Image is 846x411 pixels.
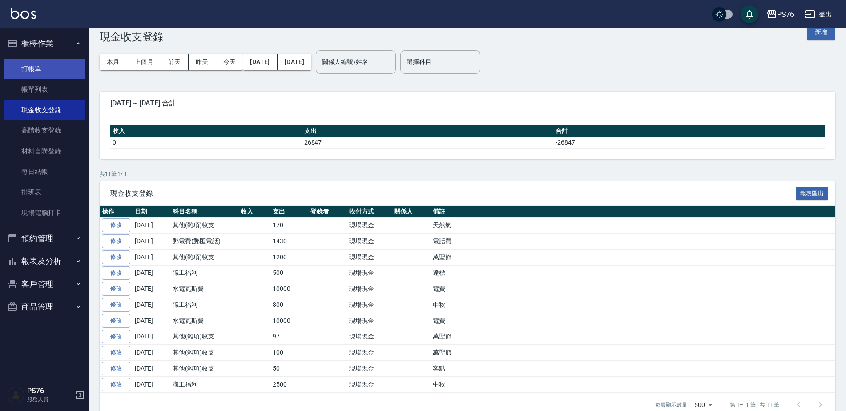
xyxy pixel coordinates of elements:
[431,376,835,392] td: 中秋
[431,206,835,218] th: 備註
[100,54,127,70] button: 本月
[347,265,392,281] td: 現場現金
[216,54,243,70] button: 今天
[133,297,170,313] td: [DATE]
[170,234,238,250] td: 郵電費(郵匯電話)
[102,266,130,280] a: 修改
[170,281,238,297] td: 水電瓦斯費
[347,329,392,345] td: 現場現金
[347,361,392,377] td: 現場現金
[270,345,308,361] td: 100
[270,376,308,392] td: 2500
[431,297,835,313] td: 中秋
[133,361,170,377] td: [DATE]
[102,330,130,344] a: 修改
[431,329,835,345] td: 萬聖節
[238,206,271,218] th: 收入
[133,206,170,218] th: 日期
[170,218,238,234] td: 其他(雜項)收支
[27,395,73,403] p: 服務人員
[278,54,311,70] button: [DATE]
[133,329,170,345] td: [DATE]
[270,234,308,250] td: 1430
[4,227,85,250] button: 預約管理
[170,329,238,345] td: 其他(雜項)收支
[392,206,431,218] th: 關係人
[110,137,302,148] td: 0
[270,218,308,234] td: 170
[431,265,835,281] td: 達標
[127,54,161,70] button: 上個月
[170,249,238,265] td: 其他(雜項)收支
[4,273,85,296] button: 客戶管理
[189,54,216,70] button: 昨天
[347,345,392,361] td: 現場現金
[431,234,835,250] td: 電話費
[102,346,130,359] a: 修改
[270,249,308,265] td: 1200
[807,24,835,40] button: 新增
[4,79,85,100] a: 帳單列表
[741,5,758,23] button: save
[100,206,133,218] th: 操作
[102,282,130,296] a: 修改
[110,125,302,137] th: 收入
[243,54,277,70] button: [DATE]
[302,125,553,137] th: 支出
[102,234,130,248] a: 修改
[347,249,392,265] td: 現場現金
[100,31,181,43] h3: 現金收支登錄
[730,401,779,409] p: 第 1–11 筆 共 11 筆
[796,187,829,201] button: 報表匯出
[270,281,308,297] td: 10000
[102,314,130,328] a: 修改
[100,170,835,178] p: 共 11 筆, 1 / 1
[133,234,170,250] td: [DATE]
[777,9,794,20] div: PS76
[4,32,85,55] button: 櫃檯作業
[270,329,308,345] td: 97
[4,120,85,141] a: 高階收支登錄
[4,182,85,202] a: 排班表
[347,281,392,297] td: 現場現金
[431,218,835,234] td: 天然氣
[347,313,392,329] td: 現場現金
[7,386,25,404] img: Person
[807,28,835,36] a: 新增
[133,281,170,297] td: [DATE]
[110,99,825,108] span: [DATE] ~ [DATE] 合計
[4,295,85,318] button: 商品管理
[270,313,308,329] td: 10000
[431,345,835,361] td: 萬聖節
[170,206,238,218] th: 科目名稱
[133,313,170,329] td: [DATE]
[27,387,73,395] h5: PS76
[170,361,238,377] td: 其他(雜項)收支
[170,345,238,361] td: 其他(雜項)收支
[302,137,553,148] td: 26847
[347,234,392,250] td: 現場現金
[431,313,835,329] td: 電費
[4,100,85,120] a: 現金收支登錄
[4,141,85,161] a: 材料自購登錄
[170,376,238,392] td: 職工福利
[170,313,238,329] td: 水電瓦斯費
[4,250,85,273] button: 報表及分析
[270,361,308,377] td: 50
[4,59,85,79] a: 打帳單
[308,206,347,218] th: 登錄者
[170,265,238,281] td: 職工福利
[102,218,130,232] a: 修改
[270,206,308,218] th: 支出
[763,5,798,24] button: PS76
[655,401,687,409] p: 每頁顯示數量
[553,125,825,137] th: 合計
[102,362,130,375] a: 修改
[161,54,189,70] button: 前天
[347,376,392,392] td: 現場現金
[133,249,170,265] td: [DATE]
[347,218,392,234] td: 現場現金
[102,298,130,312] a: 修改
[347,206,392,218] th: 收付方式
[133,376,170,392] td: [DATE]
